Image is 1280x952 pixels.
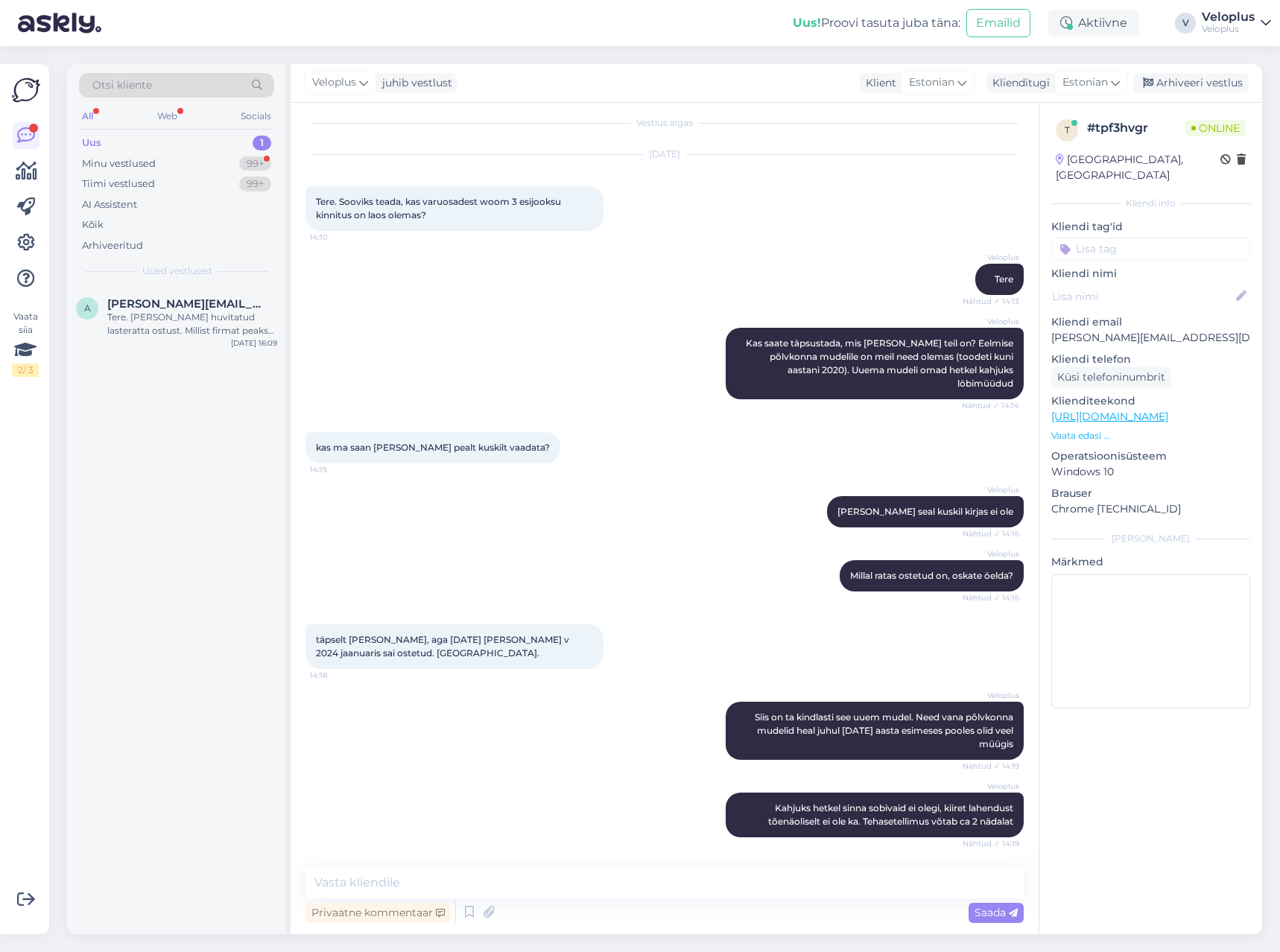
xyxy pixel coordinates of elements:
[305,903,451,923] div: Privaatne kommentaar
[305,147,1024,161] div: [DATE]
[1051,393,1250,409] p: Klienditeekond
[793,14,960,32] div: Proovi tasuta juba täna:
[768,802,1016,827] span: Kahjuks hetkel sinna sobivaid ei olegi, kiiret lahendust tõenäoliselt ei ole ka. Tehasetellimus v...
[1051,352,1250,367] p: Kliendi telefon
[376,75,452,91] div: juhib vestlust
[963,252,1019,263] span: Veloplus
[1051,197,1250,210] div: Kliendi info
[316,442,550,453] span: kas ma saan [PERSON_NAME] pealt kuskilt vaadata?
[1051,238,1250,260] input: Lisa tag
[310,232,366,243] span: 14:10
[975,906,1018,919] span: Saada
[850,570,1013,581] span: Millal ratas ostetud on, oskate öelda?
[1051,554,1250,570] p: Märkmed
[107,311,277,337] div: Tere. [PERSON_NAME] huvitatud lasteratta ostust. Millist firmat peaks vaatama, millega võistluste...
[963,690,1019,701] span: Veloplus
[755,711,1016,749] span: Siis on ta kindlasti see uuem mudel. Need vana põlvkonna mudelid heal juhul [DATE] aasta esimeses...
[746,337,1016,389] span: Kas saate täpsustada, mis [PERSON_NAME] teil on? Eelmise põlvkonna mudelile on meil need olemas (...
[986,75,1050,91] div: Klienditugi
[1051,219,1250,235] p: Kliendi tag'id
[12,76,40,104] img: Askly Logo
[316,634,571,659] span: täpselt [PERSON_NAME], aga [DATE] [PERSON_NAME] v 2024 jaanuaris sai ostetud. [GEOGRAPHIC_DATA].
[107,297,262,311] span: anna@gmail.com
[82,177,155,191] div: Tiimi vestlused
[316,196,563,220] span: Tere. Sooviks teada, kas varuosadest woom 3 esijooksu kinnitus on laos olemas?
[310,670,366,681] span: 14:18
[1051,532,1250,545] div: [PERSON_NAME]
[963,316,1019,327] span: Veloplus
[1048,10,1139,37] div: Aktiivne
[1051,367,1171,387] div: Küsi telefoninumbrit
[239,156,271,171] div: 99+
[1202,11,1271,35] a: VeloplusVeloplus
[1202,11,1255,23] div: Veloplus
[82,156,156,171] div: Minu vestlused
[909,74,954,91] span: Estonian
[1185,120,1246,136] span: Online
[305,116,1024,130] div: Vestlus algas
[963,592,1019,603] span: Nähtud ✓ 14:16
[1052,288,1233,305] input: Lisa nimi
[79,107,96,126] div: All
[142,264,212,278] span: Uued vestlused
[1175,13,1196,34] div: V
[963,548,1019,559] span: Veloplus
[962,400,1019,411] span: Nähtud ✓ 14:14
[963,761,1019,772] span: Nähtud ✓ 14:19
[12,310,39,377] div: Vaata siia
[995,273,1013,285] span: Tere
[963,781,1019,792] span: Veloplus
[312,74,356,91] span: Veloplus
[82,238,143,253] div: Arhiveeritud
[239,177,271,191] div: 99+
[1056,152,1220,183] div: [GEOGRAPHIC_DATA], [GEOGRAPHIC_DATA]
[1051,330,1250,346] p: [PERSON_NAME][EMAIL_ADDRESS][DOMAIN_NAME]
[860,75,896,91] div: Klient
[1051,501,1250,517] p: Chrome [TECHNICAL_ID]
[1051,448,1250,464] p: Operatsioonisüsteem
[1051,486,1250,501] p: Brauser
[963,528,1019,539] span: Nähtud ✓ 14:16
[238,107,274,126] div: Socials
[92,77,152,93] span: Otsi kliente
[1087,119,1185,137] div: # tpf3hvgr
[1051,464,1250,480] p: Windows 10
[1134,73,1249,93] div: Arhiveeri vestlus
[310,464,366,475] span: 14:15
[963,838,1019,849] span: Nähtud ✓ 14:19
[966,9,1030,37] button: Emailid
[84,302,91,314] span: a
[963,484,1019,495] span: Veloplus
[1051,429,1250,442] p: Vaata edasi ...
[1051,314,1250,330] p: Kliendi email
[82,136,101,150] div: Uus
[82,197,137,212] div: AI Assistent
[1051,266,1250,282] p: Kliendi nimi
[231,337,277,349] div: [DATE] 16:09
[1202,23,1255,35] div: Veloplus
[837,506,1013,517] span: [PERSON_NAME] seal kuskil kirjas ei ole
[963,296,1019,307] span: Nähtud ✓ 14:13
[253,136,271,150] div: 1
[1062,74,1108,91] span: Estonian
[1065,124,1070,136] span: t
[793,16,821,30] b: Uus!
[1051,410,1168,423] a: [URL][DOMAIN_NAME]
[82,218,104,232] div: Kõik
[154,107,180,126] div: Web
[12,364,39,377] div: 2 / 3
